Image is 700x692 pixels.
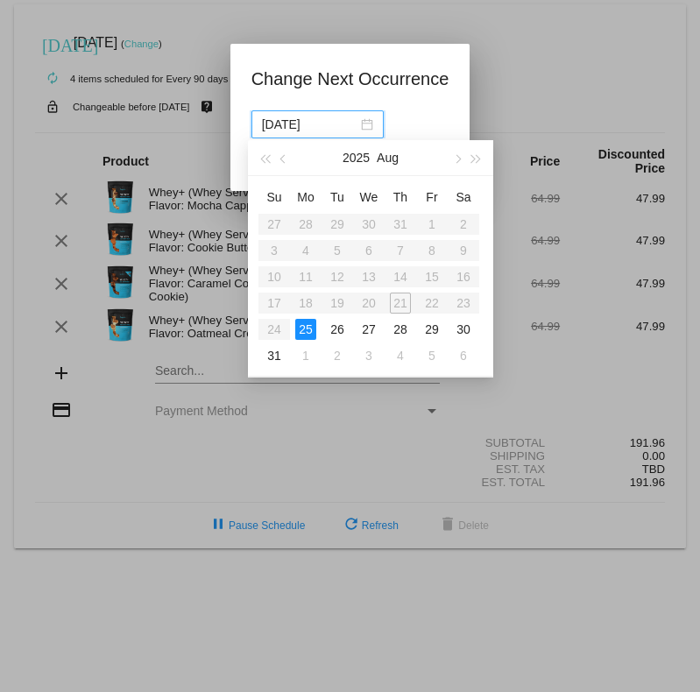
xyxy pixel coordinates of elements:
[358,319,379,340] div: 27
[343,140,370,175] button: 2025
[467,140,486,175] button: Next year (Control + right)
[251,65,449,93] h1: Change Next Occurrence
[385,342,416,369] td: 9/4/2025
[390,319,411,340] div: 28
[421,319,442,340] div: 29
[327,319,348,340] div: 26
[448,342,479,369] td: 9/6/2025
[448,183,479,211] th: Sat
[421,345,442,366] div: 5
[322,316,353,342] td: 8/26/2025
[353,316,385,342] td: 8/27/2025
[295,345,316,366] div: 1
[453,345,474,366] div: 6
[448,316,479,342] td: 8/30/2025
[447,140,466,175] button: Next month (PageDown)
[255,140,274,175] button: Last year (Control + left)
[258,342,290,369] td: 8/31/2025
[262,115,357,134] input: Select date
[290,316,322,342] td: 8/25/2025
[295,319,316,340] div: 25
[322,183,353,211] th: Tue
[258,183,290,211] th: Sun
[416,183,448,211] th: Fri
[290,183,322,211] th: Mon
[322,342,353,369] td: 9/2/2025
[353,342,385,369] td: 9/3/2025
[358,345,379,366] div: 3
[416,316,448,342] td: 8/29/2025
[390,345,411,366] div: 4
[264,345,285,366] div: 31
[327,345,348,366] div: 2
[290,342,322,369] td: 9/1/2025
[377,140,399,175] button: Aug
[353,183,385,211] th: Wed
[385,183,416,211] th: Thu
[453,319,474,340] div: 30
[385,316,416,342] td: 8/28/2025
[416,342,448,369] td: 9/5/2025
[274,140,293,175] button: Previous month (PageUp)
